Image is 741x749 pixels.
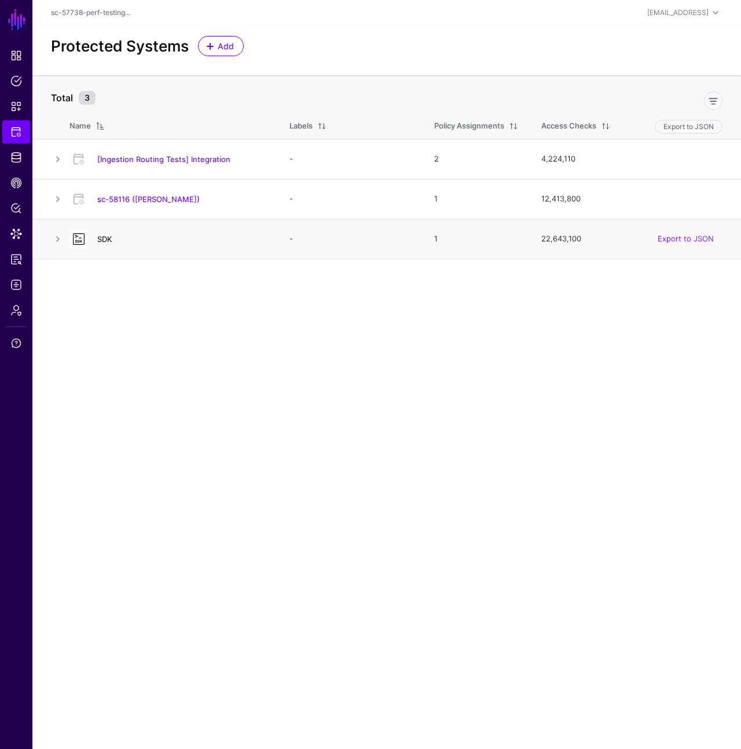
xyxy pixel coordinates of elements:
[51,92,73,104] strong: Total
[541,193,722,205] div: 12,413,800
[97,194,200,204] a: sc-58116 ([PERSON_NAME])
[2,69,30,93] a: Policies
[69,230,88,248] img: svg+xml;base64,PHN2ZyB3aWR0aD0iNjQiIGhlaWdodD0iNjQiIHZpZXdCb3g9IjAgMCA2NCA2NCIgZmlsbD0ibm9uZSIgeG...
[434,120,504,132] div: Policy Assignments
[2,44,30,67] a: Dashboard
[423,139,530,179] td: 2
[2,273,30,296] a: Logs
[423,219,530,259] td: 1
[423,179,530,219] td: 1
[541,120,596,132] div: Access Checks
[10,152,22,163] span: Identity Data Fabric
[278,219,423,259] td: -
[2,146,30,169] a: Identity Data Fabric
[10,203,22,214] span: Policy Lens
[541,233,722,245] div: 22,643,100
[2,171,30,194] a: CAEP Hub
[7,7,27,32] a: SGNL
[69,120,91,132] div: Name
[198,36,244,56] a: Add
[10,254,22,265] span: Reports
[655,120,722,134] button: Export to JSON
[647,8,709,18] div: [EMAIL_ADDRESS]
[97,234,112,244] a: SDK
[2,120,30,144] a: Protected Systems
[217,40,236,52] span: Add
[658,234,714,243] a: Export to JSON
[51,8,130,17] a: sc-57738-perf-testing...
[289,120,313,132] div: Labels
[2,222,30,245] a: Data Lens
[10,75,22,87] span: Policies
[10,304,22,316] span: Admin
[10,126,22,138] span: Protected Systems
[2,299,30,322] a: Admin
[10,101,22,112] span: Snippets
[541,153,722,165] div: 4,224,110
[10,279,22,291] span: Logs
[10,337,22,349] span: Support
[10,228,22,240] span: Data Lens
[2,197,30,220] a: Policy Lens
[2,248,30,271] a: Reports
[79,91,96,105] small: 3
[10,177,22,189] span: CAEP Hub
[278,179,423,219] td: -
[2,95,30,118] a: Snippets
[10,50,22,61] span: Dashboard
[278,139,423,179] td: -
[97,155,230,164] a: [Ingestion Routing Tests] Integration
[51,37,189,55] h2: Protected Systems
